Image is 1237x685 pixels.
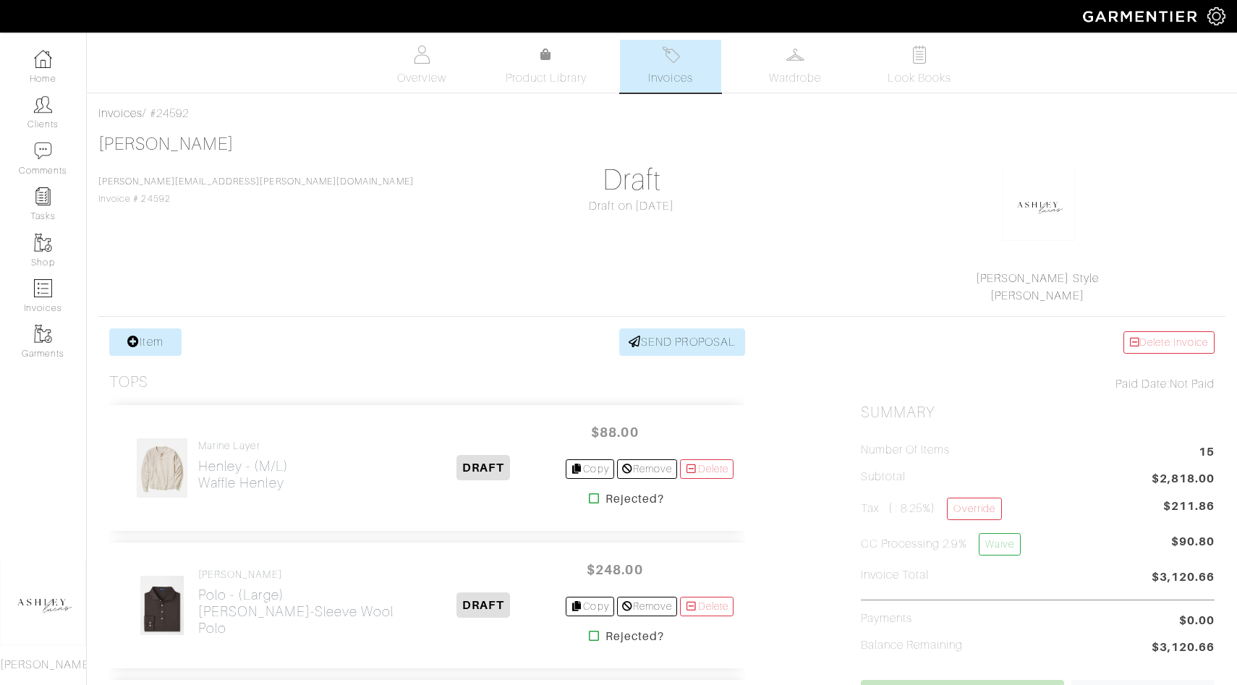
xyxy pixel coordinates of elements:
span: $3,120.66 [1152,569,1215,588]
h3: Tops [109,373,148,391]
img: orders-27d20c2124de7fd6de4e0e44c1d41de31381a507db9b33961299e4e07d508b8c.svg [662,46,680,64]
h5: Tax ( : 8.25%) [861,498,1002,520]
img: aWfSm2vSDSiFkbCUcD3qrYVi [136,438,187,498]
a: [PERSON_NAME][EMAIL_ADDRESS][PERSON_NAME][DOMAIN_NAME] [98,176,414,187]
span: Overview [397,69,446,87]
h1: Draft [455,163,809,197]
div: Draft on [DATE] [455,197,809,215]
span: $88.00 [571,417,658,448]
img: garments-icon-b7da505a4dc4fd61783c78ac3ca0ef83fa9d6f193b1c9dc38574b1d14d53ca28.png [34,325,52,343]
h5: Invoice Total [861,569,930,582]
span: DRAFT [456,455,509,480]
span: Product Library [506,69,587,87]
a: Remove [617,459,677,479]
span: $211.86 [1163,498,1215,515]
img: garments-icon-b7da505a4dc4fd61783c78ac3ca0ef83fa9d6f193b1c9dc38574b1d14d53ca28.png [34,234,52,252]
h4: Marine Layer [198,440,289,452]
span: $90.80 [1171,533,1215,561]
a: Copy [566,459,614,479]
a: Delete [680,459,734,479]
a: Item [109,328,182,356]
h5: Subtotal [861,470,906,484]
img: basicinfo-40fd8af6dae0f16599ec9e87c0ef1c0a1fdea2edbe929e3d69a839185d80c458.svg [413,46,431,64]
strong: Rejected? [605,490,664,508]
img: reminder-icon-8004d30b9f0a5d33ae49ab947aed9ed385cf756f9e5892f1edd6e32f2345188e.png [34,187,52,205]
img: f5wMxJorzSzyAX5TTJvk7Ec8 [140,575,184,636]
img: comment-icon-a0a6a9ef722e966f86d9cbdc48e553b5cf19dbc54f86b18d962a5391bc8f6eb6.png [34,142,52,160]
a: Invoices [98,107,143,120]
img: clients-icon-6bae9207a08558b7cb47a8932f037763ab4055f8c8b6bfacd5dc20c3e0201464.png [34,95,52,114]
span: Wardrobe [769,69,821,87]
span: DRAFT [456,592,509,618]
span: Look Books [888,69,952,87]
strong: Rejected? [605,628,664,645]
div: / #24592 [98,105,1225,122]
h5: Payments [861,612,912,626]
span: $248.00 [571,554,658,585]
img: dashboard-icon-dbcd8f5a0b271acd01030246c82b418ddd0df26cd7fceb0bd07c9910d44c42f6.png [34,50,52,68]
a: Waive [979,533,1021,556]
img: garmentier-logo-header-white-b43fb05a5012e4ada735d5af1a66efaba907eab6374d6393d1fbf88cb4ef424d.png [1076,4,1207,29]
a: [PERSON_NAME] [98,135,234,153]
a: SEND PROPOSAL [619,328,745,356]
div: Not Paid [861,375,1215,393]
span: Invoice # 24592 [98,176,414,204]
span: Invoices [648,69,692,87]
span: $2,818.00 [1152,470,1215,490]
a: Product Library [496,46,597,87]
a: Delete [680,597,734,616]
img: gear-icon-white-bd11855cb880d31180b6d7d6211b90ccbf57a29d726f0c71d8c61bd08dd39cc2.png [1207,7,1225,25]
h5: CC Processing 2.9% [861,533,1021,556]
a: [PERSON_NAME] Style [976,272,1099,285]
img: okhkJxsQsug8ErY7G9ypRsDh.png [1003,169,1075,241]
a: [PERSON_NAME] [990,289,1084,302]
a: Marine Layer Henley - (M/L)Waffle Henley [198,440,289,491]
a: [PERSON_NAME] Polo - (Large)[PERSON_NAME]-Sleeve Wool Polo [198,569,401,637]
img: todo-9ac3debb85659649dc8f770b8b6100bb5dab4b48dedcbae339e5042a72dfd3cc.svg [911,46,929,64]
a: Remove [617,597,677,616]
h2: Henley - (M/L) Waffle Henley [198,458,289,491]
h2: Summary [861,404,1215,422]
span: 15 [1199,443,1215,463]
span: $3,120.66 [1152,639,1215,658]
h5: Balance Remaining [861,639,964,652]
span: Paid Date: [1115,378,1170,391]
h2: Polo - (Large) [PERSON_NAME]-Sleeve Wool Polo [198,587,401,637]
a: Overview [371,40,472,93]
a: Delete Invoice [1123,331,1215,354]
a: Wardrobe [744,40,846,93]
a: Invoices [620,40,721,93]
h4: [PERSON_NAME] [198,569,401,581]
span: $0.00 [1179,612,1215,629]
a: Look Books [869,40,970,93]
img: wardrobe-487a4870c1b7c33e795ec22d11cfc2ed9d08956e64fb3008fe2437562e282088.svg [786,46,804,64]
h5: Number of Items [861,443,951,457]
img: orders-icon-0abe47150d42831381b5fb84f609e132dff9fe21cb692f30cb5eec754e2cba89.png [34,279,52,297]
a: Copy [566,597,614,616]
a: Override [947,498,1001,520]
